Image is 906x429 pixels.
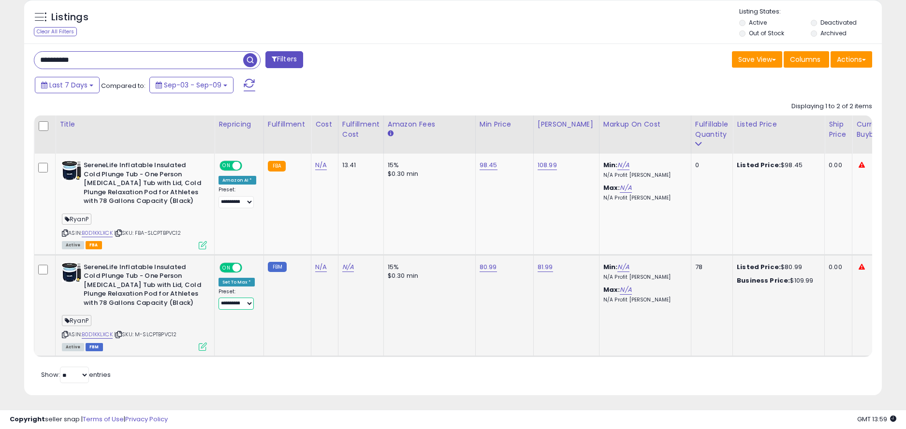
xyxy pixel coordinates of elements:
b: Min: [603,160,618,170]
div: 15% [388,161,468,170]
div: Title [59,119,210,129]
div: Displaying 1 to 2 of 2 items [791,102,872,111]
button: Save View [732,51,782,68]
label: Archived [820,29,847,37]
div: Amazon AI * [219,176,256,185]
a: N/A [620,183,631,193]
a: Privacy Policy [125,415,168,424]
span: | SKU: M-SLCPTBPVC12 [114,330,176,338]
small: Amazon Fees. [388,129,394,138]
img: 41fBK5bUGgL._SL40_.jpg [62,263,81,282]
button: Last 7 Days [35,77,100,93]
a: B0D1KKLXCK [82,229,113,237]
div: Fulfillment Cost [342,119,380,140]
img: 41fBK5bUGgL._SL40_.jpg [62,161,81,180]
label: Active [749,18,767,27]
b: Listed Price: [737,160,781,170]
div: Listed Price [737,119,820,129]
div: $80.99 [737,263,817,272]
a: B0D1KKLXCK [82,330,113,339]
a: N/A [620,285,631,295]
div: Set To Max * [219,278,255,286]
th: The percentage added to the cost of goods (COGS) that forms the calculator for Min & Max prices. [599,115,691,154]
div: $109.99 [737,276,817,285]
div: Cost [315,119,334,129]
span: FBM [86,343,103,351]
small: FBA [268,161,286,172]
span: RyanP [62,315,91,326]
div: 78 [695,263,725,272]
h5: Listings [51,11,88,24]
div: Fulfillable Quantity [695,119,729,140]
a: N/A [617,262,629,272]
p: N/A Profit [PERSON_NAME] [603,195,684,201]
a: 98.45 [480,160,497,170]
a: 108.99 [538,160,557,170]
div: Fulfillment [268,119,307,129]
div: Preset: [219,186,256,208]
span: All listings currently available for purchase on Amazon [62,241,84,249]
a: N/A [315,160,327,170]
a: N/A [617,160,629,170]
div: Preset: [219,288,256,310]
div: Amazon Fees [388,119,471,129]
span: Show: entries [41,370,111,379]
p: N/A Profit [PERSON_NAME] [603,297,684,303]
div: ASIN: [62,263,207,350]
a: N/A [315,262,327,272]
span: 2025-09-17 13:59 GMT [857,415,896,424]
b: Max: [603,183,620,192]
span: FBA [86,241,102,249]
div: Repricing [219,119,260,129]
div: [PERSON_NAME] [538,119,595,129]
span: Sep-03 - Sep-09 [164,80,221,90]
span: ON [220,263,233,272]
div: ASIN: [62,161,207,248]
button: Columns [784,51,829,68]
div: Current Buybox Price [856,119,906,140]
div: $98.45 [737,161,817,170]
strong: Copyright [10,415,45,424]
span: Last 7 Days [49,80,88,90]
b: Min: [603,262,618,272]
div: $0.30 min [388,272,468,280]
span: Compared to: [101,81,146,90]
a: N/A [342,262,354,272]
span: OFF [241,162,256,170]
button: Actions [831,51,872,68]
a: Terms of Use [83,415,124,424]
div: Clear All Filters [34,27,77,36]
span: OFF [241,263,256,272]
div: 0.00 [829,161,845,170]
b: SereneLife Inflatable Insulated Cold Plunge Tub - One Person [MEDICAL_DATA] Tub with Lid, Cold Pl... [84,263,201,310]
span: | SKU: FBA-SLCPTBPVC12 [114,229,181,237]
b: Max: [603,285,620,294]
span: ON [220,162,233,170]
p: Listing States: [739,7,882,16]
b: SereneLife Inflatable Insulated Cold Plunge Tub - One Person [MEDICAL_DATA] Tub with Lid, Cold Pl... [84,161,201,208]
div: seller snap | | [10,415,168,424]
span: Columns [790,55,820,64]
div: Min Price [480,119,529,129]
b: Business Price: [737,276,790,285]
a: 80.99 [480,262,497,272]
label: Deactivated [820,18,857,27]
span: RyanP [62,214,91,225]
div: 15% [388,263,468,272]
button: Sep-03 - Sep-09 [149,77,234,93]
b: Listed Price: [737,262,781,272]
div: Ship Price [829,119,848,140]
p: N/A Profit [PERSON_NAME] [603,172,684,179]
div: 0.00 [829,263,845,272]
p: N/A Profit [PERSON_NAME] [603,274,684,281]
div: $0.30 min [388,170,468,178]
div: 13.41 [342,161,376,170]
a: 81.99 [538,262,553,272]
small: FBM [268,262,287,272]
button: Filters [265,51,303,68]
div: Markup on Cost [603,119,687,129]
div: 0 [695,161,725,170]
span: All listings currently available for purchase on Amazon [62,343,84,351]
label: Out of Stock [749,29,784,37]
